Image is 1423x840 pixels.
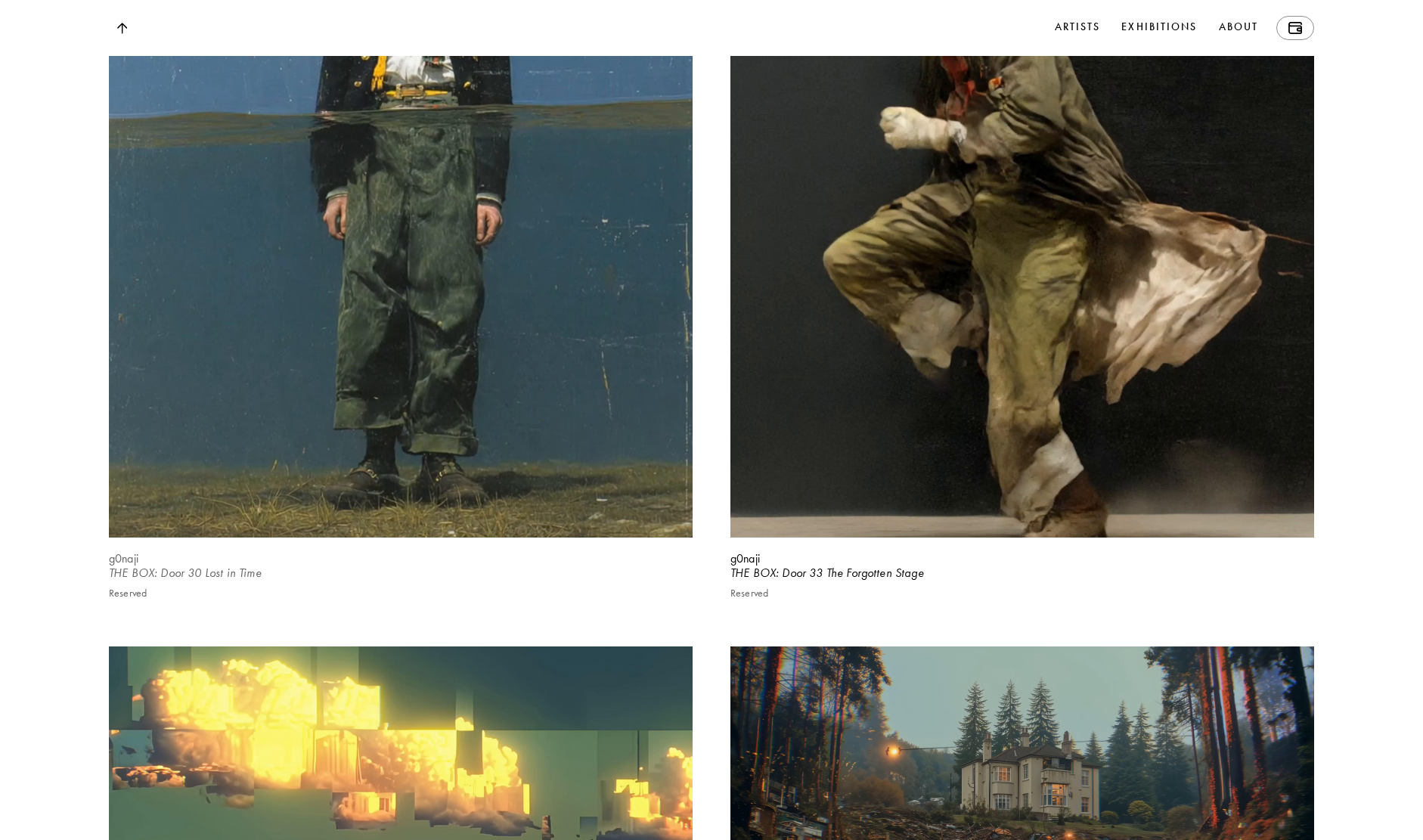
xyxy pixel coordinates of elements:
div: THE BOX: Door 33 The Forgotten Stage [730,565,1314,581]
a: Artists [1052,16,1104,40]
img: Wallet icon [1288,22,1302,34]
b: g0naji [730,551,760,566]
p: Reserved [730,587,768,600]
div: THE BOX: Door 30 Lost in Time [109,565,693,581]
b: g0naji [109,551,138,566]
a: Exhibitions [1118,16,1200,40]
img: Top [116,23,127,34]
p: Reserved [109,587,147,600]
a: About [1216,16,1262,40]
